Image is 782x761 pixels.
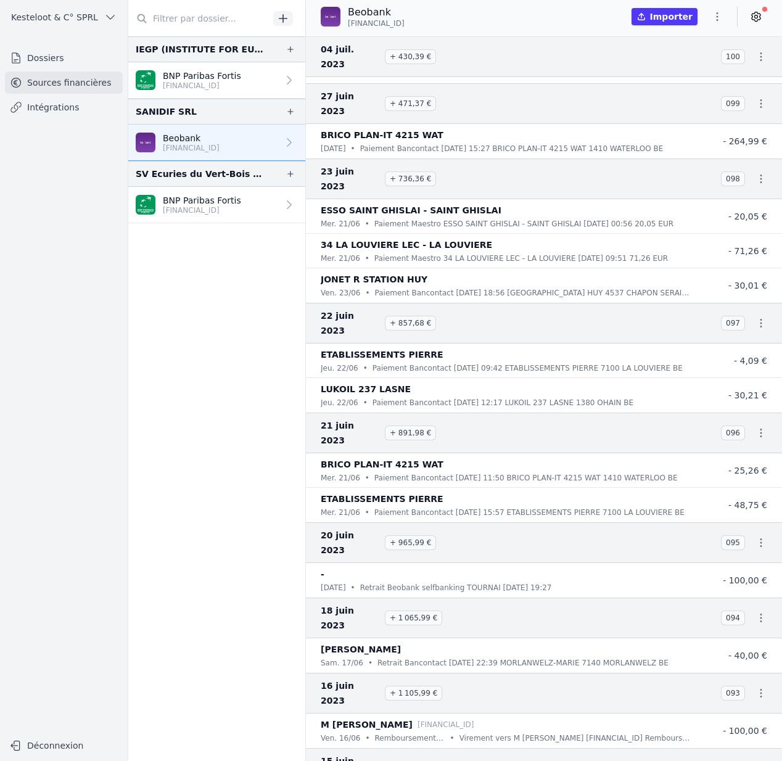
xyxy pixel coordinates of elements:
[365,506,369,519] div: •
[363,397,368,409] div: •
[5,736,123,755] button: Déconnexion
[321,657,363,669] p: sam. 17/06
[385,316,436,331] span: + 857,68 €
[321,347,443,362] p: ETABLISSEMENTS PIERRE
[348,19,405,28] span: [FINANCIAL_ID]
[321,717,413,732] p: M [PERSON_NAME]
[348,5,405,20] p: Beobank
[321,142,346,155] p: [DATE]
[321,237,492,252] p: 34 LA LOUVIERE LEC - LA LOUVIERE
[163,70,241,82] p: BNP Paribas Fortis
[11,11,98,23] span: Kesteloot & C° SPRL
[450,732,455,744] div: •
[728,281,767,290] span: - 30,01 €
[5,7,123,27] button: Kesteloot & C° SPRL
[321,457,443,472] p: BRICO PLAN-IT 4215 WAT
[385,49,436,64] span: + 430,39 €
[163,205,241,215] p: [FINANCIAL_ID]
[721,611,745,625] span: 094
[321,418,380,448] span: 21 juin 2023
[721,426,745,440] span: 096
[721,171,745,186] span: 098
[385,171,436,186] span: + 736,36 €
[321,42,380,72] span: 04 juil. 2023
[321,89,380,118] span: 27 juin 2023
[375,287,693,299] p: Paiement Bancontact [DATE] 18:56 [GEOGRAPHIC_DATA] HUY 4537 CHAPON SERAIN BE
[136,70,155,90] img: BNP_BE_BUSINESS_GEBABEBB.png
[723,726,767,736] span: - 100,00 €
[375,732,445,744] p: Remboursement frais
[721,686,745,701] span: 093
[368,657,372,669] div: •
[721,316,745,331] span: 097
[321,567,324,582] p: -
[459,732,693,744] p: Virement vers M [PERSON_NAME] [FINANCIAL_ID] Remboursement frais
[5,96,123,118] a: Intégrations
[365,252,369,265] div: •
[374,506,685,519] p: Paiement Bancontact [DATE] 15:57 ETABLISSEMENTS PIERRE 7100 LA LOUVIERE BE
[321,128,443,142] p: BRICO PLAN-IT 4215 WAT
[321,252,360,265] p: mer. 21/06
[365,218,369,230] div: •
[163,194,241,207] p: BNP Paribas Fortis
[723,575,767,585] span: - 100,00 €
[321,732,360,744] p: ven. 16/06
[136,104,197,119] div: SANIDIF SRL
[163,132,220,144] p: Beobank
[321,382,411,397] p: LUKOIL 237 LASNE
[721,49,745,64] span: 100
[372,397,633,409] p: Paiement Bancontact [DATE] 12:17 LUKOIL 237 LASNE 1380 OHAIN BE
[321,308,380,338] span: 22 juin 2023
[321,7,340,27] img: BEOBANK_CTBKBEBX.png
[128,187,305,223] a: BNP Paribas Fortis [FINANCIAL_ID]
[374,472,678,484] p: Paiement Bancontact [DATE] 11:50 BRICO PLAN-IT 4215 WAT 1410 WATERLOO BE
[321,272,427,287] p: JONET R STATION HUY
[136,42,266,57] div: IEGP (INSTITUTE FOR EU-GULF PARTNERSHIP)
[321,397,358,409] p: jeu. 22/06
[321,492,443,506] p: ETABLISSEMENTS PIERRE
[163,143,220,153] p: [FINANCIAL_ID]
[374,252,668,265] p: Paiement Maestro 34 LA LOUVIERE LEC - LA LOUVIERE [DATE] 09:51 71,26 EUR
[136,195,155,215] img: BNP_BE_BUSINESS_GEBABEBB.png
[632,8,698,25] button: Importer
[728,246,767,256] span: - 71,26 €
[321,506,360,519] p: mer. 21/06
[321,164,380,194] span: 23 juin 2023
[128,7,269,30] input: Filtrer par dossier...
[321,287,360,299] p: ven. 23/06
[128,62,305,99] a: BNP Paribas Fortis [FINANCIAL_ID]
[728,651,767,660] span: - 40,00 €
[385,96,436,111] span: + 471,37 €
[385,426,436,440] span: + 891,98 €
[723,136,767,146] span: - 264,99 €
[321,218,360,230] p: mer. 21/06
[5,47,123,69] a: Dossiers
[385,686,442,701] span: + 1 105,99 €
[734,356,767,366] span: - 4,09 €
[321,678,380,708] span: 16 juin 2023
[365,287,369,299] div: •
[721,96,745,111] span: 099
[351,582,355,594] div: •
[728,390,767,400] span: - 30,21 €
[728,466,767,475] span: - 25,26 €
[163,81,241,91] p: [FINANCIAL_ID]
[321,603,380,633] span: 18 juin 2023
[321,362,358,374] p: jeu. 22/06
[365,472,369,484] div: •
[321,582,346,594] p: [DATE]
[363,362,368,374] div: •
[321,203,501,218] p: ESSO SAINT GHISLAI - SAINT GHISLAI
[374,218,673,230] p: Paiement Maestro ESSO SAINT GHISLAI - SAINT GHISLAI [DATE] 00:56 20,05 EUR
[385,535,436,550] span: + 965,99 €
[418,718,474,731] p: [FINANCIAL_ID]
[351,142,355,155] div: •
[136,167,266,181] div: SV Ecuries du Vert-Bois SRL
[365,732,369,744] div: •
[360,582,552,594] p: Retrait Beobank selfbanking TOURNAI [DATE] 19:27
[321,472,360,484] p: mer. 21/06
[128,125,305,161] a: Beobank [FINANCIAL_ID]
[360,142,664,155] p: Paiement Bancontact [DATE] 15:27 BRICO PLAN-IT 4215 WAT 1410 WATERLOO BE
[321,528,380,557] span: 20 juin 2023
[372,362,683,374] p: Paiement Bancontact [DATE] 09:42 ETABLISSEMENTS PIERRE 7100 LA LOUVIERE BE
